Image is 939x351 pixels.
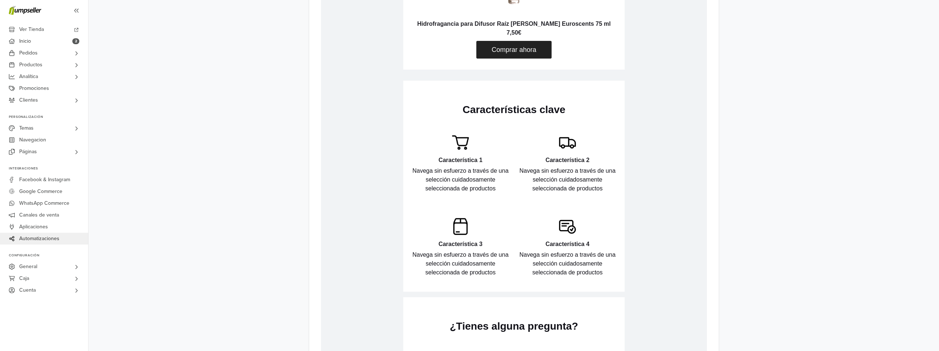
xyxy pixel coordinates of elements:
[90,125,296,154] h1: Nuestro producto más nuevo ha sido lanzado
[19,59,42,71] span: Productos
[90,169,296,204] p: ¡Te presentamos tu nuevo imprescindible! 🌟 Eleva tu estilo de vida sin esfuerzo con este innovado...
[19,71,38,83] span: Analítica
[19,284,36,296] span: Cuenta
[19,221,48,233] span: Aplicaciones
[155,303,230,320] a: Comprar ahora
[19,146,37,158] span: Páginas
[19,94,38,106] span: Clientes
[19,174,70,186] span: Facebook & Instagram
[19,83,49,94] span: Promociones
[19,122,34,134] span: Temas
[19,233,59,245] span: Automatizaciones
[19,261,37,273] span: General
[9,166,88,171] p: Integraciones
[19,134,46,146] span: Navegacion
[19,186,62,197] span: Google Commerce
[19,47,38,59] span: Pedidos
[72,38,79,44] span: 2
[19,35,31,47] span: Inicio
[19,209,59,221] span: Canales de venta
[160,215,226,281] img: Hidrofragancia para Difusor Raíz de Angélica Euroscents 75 ml
[19,24,44,35] span: Ver Tienda
[156,22,230,96] img: LOGO_20_C3_80RBOL_20FONDO_20TRANSPARENTE.png
[9,253,88,258] p: Configuración
[9,115,88,119] p: Personalización
[19,273,29,284] span: Caja
[186,291,200,298] strong: 7,50€
[96,282,290,289] strong: Hidrofragancia para Difusor Raíz [PERSON_NAME] Euroscents 75 ml
[19,197,69,209] span: WhatsApp Commerce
